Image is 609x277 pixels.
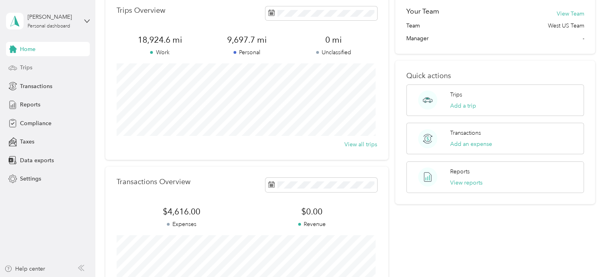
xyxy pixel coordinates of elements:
[406,34,429,43] span: Manager
[20,63,32,72] span: Trips
[564,232,609,277] iframe: Everlance-gr Chat Button Frame
[247,220,377,228] p: Revenue
[20,138,34,146] span: Taxes
[203,48,290,57] p: Personal
[290,34,377,45] span: 0 mi
[290,48,377,57] p: Unclassified
[4,265,45,273] button: Help center
[406,72,584,80] p: Quick actions
[117,206,247,217] span: $4,616.00
[28,24,70,29] div: Personal dashboard
[20,82,52,90] span: Transactions
[344,140,377,149] button: View all trips
[247,206,377,217] span: $0.00
[450,140,492,148] button: Add an expense
[582,34,584,43] span: -
[20,100,40,109] span: Reports
[203,34,290,45] span: 9,697.7 mi
[117,34,204,45] span: 18,924.6 mi
[20,175,41,183] span: Settings
[556,10,584,18] button: View Team
[548,22,584,30] span: West US Team
[117,48,204,57] p: Work
[20,119,51,128] span: Compliance
[450,179,482,187] button: View reports
[450,90,462,99] p: Trips
[117,178,190,186] p: Transactions Overview
[406,6,439,16] h2: Your Team
[450,102,476,110] button: Add a trip
[450,129,481,137] p: Transactions
[28,13,77,21] div: [PERSON_NAME]
[450,167,470,176] p: Reports
[117,6,165,15] p: Trips Overview
[20,45,36,53] span: Home
[20,156,54,165] span: Data exports
[117,220,247,228] p: Expenses
[406,22,420,30] span: Team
